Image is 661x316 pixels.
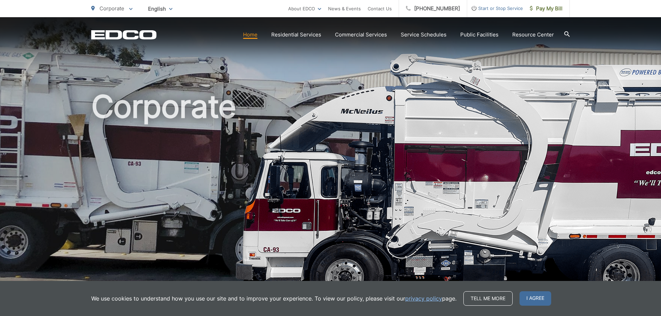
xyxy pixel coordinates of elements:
[520,291,551,306] span: I agree
[512,31,554,39] a: Resource Center
[143,3,178,15] span: English
[288,4,321,13] a: About EDCO
[328,4,361,13] a: News & Events
[530,4,563,13] span: Pay My Bill
[243,31,258,39] a: Home
[368,4,392,13] a: Contact Us
[463,291,513,306] a: Tell me more
[460,31,499,39] a: Public Facilities
[91,294,457,303] p: We use cookies to understand how you use our site and to improve your experience. To view our pol...
[335,31,387,39] a: Commercial Services
[99,5,124,12] span: Corporate
[405,294,442,303] a: privacy policy
[91,89,570,307] h1: Corporate
[271,31,321,39] a: Residential Services
[91,30,157,40] a: EDCD logo. Return to the homepage.
[401,31,447,39] a: Service Schedules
